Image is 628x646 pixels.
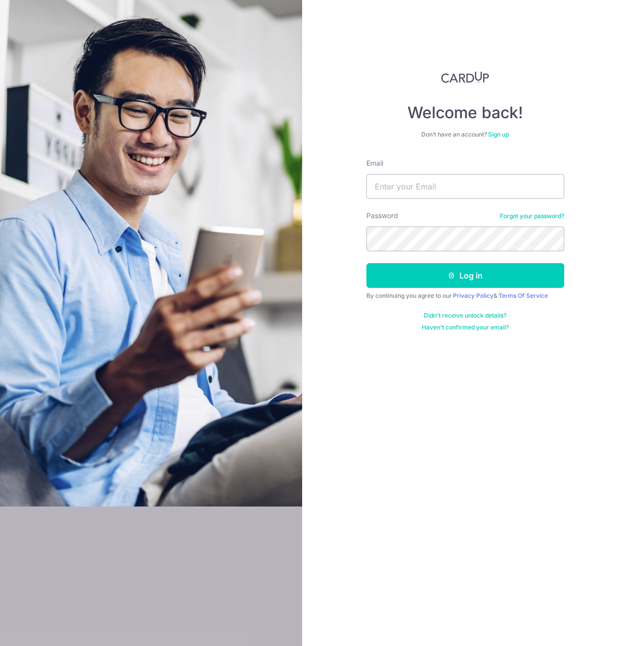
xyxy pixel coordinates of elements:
[366,211,398,221] label: Password
[366,263,564,288] button: Log in
[498,292,548,299] a: Terms Of Service
[453,292,493,299] a: Privacy Policy
[422,323,509,331] a: Haven't confirmed your email?
[424,312,506,320] a: Didn't receive unlock details?
[366,131,564,138] div: Don’t have an account?
[366,103,564,123] h4: Welcome back!
[441,71,490,83] img: CardUp Logo
[500,212,564,220] a: Forgot your password?
[488,131,509,138] a: Sign up
[366,174,564,199] input: Enter your Email
[366,158,383,168] label: Email
[366,292,564,300] div: By continuing you agree to our &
